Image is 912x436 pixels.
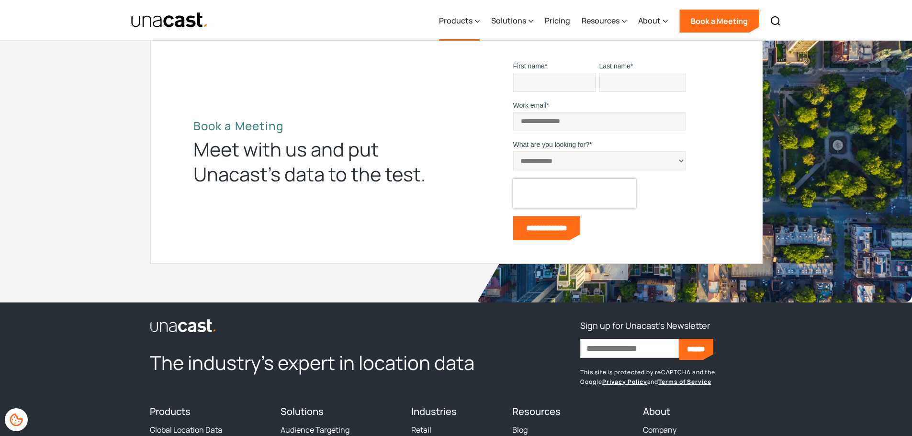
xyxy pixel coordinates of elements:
a: Global Location Data [150,425,222,435]
a: Book a Meeting [679,10,759,33]
a: Terms of Service [658,378,711,386]
h3: Sign up for Unacast's Newsletter [580,318,710,333]
div: Products [439,1,480,41]
div: Solutions [491,15,526,26]
span: What are you looking for? [513,141,590,148]
span: First name [513,62,545,70]
div: Resources [582,1,627,41]
h2: The industry’s expert in location data [150,350,501,375]
a: Retail [411,425,431,435]
a: Solutions [281,405,324,418]
span: Work email [513,101,547,109]
h4: Resources [512,406,631,417]
div: Meet with us and put Unacast’s data to the test. [193,137,442,187]
div: About [638,1,668,41]
img: Search icon [770,15,781,27]
a: Privacy Policy [602,378,647,386]
h4: Industries [411,406,501,417]
span: Last name [599,62,631,70]
a: Audience Targeting [281,425,349,435]
p: This site is protected by reCAPTCHA and the Google and [580,368,762,387]
a: Products [150,405,191,418]
h2: Book a Meeting [193,119,442,133]
img: Unacast text logo [131,12,209,29]
div: Solutions [491,1,533,41]
a: Pricing [545,1,570,41]
div: Products [439,15,473,26]
h4: About [643,406,762,417]
div: About [638,15,661,26]
a: Blog [512,425,528,435]
div: Cookie Preferences [5,408,28,431]
a: Company [643,425,676,435]
img: Unacast logo [150,319,217,333]
a: home [131,12,209,29]
div: Resources [582,15,619,26]
iframe: reCAPTCHA [513,179,636,208]
a: link to the homepage [150,318,501,333]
